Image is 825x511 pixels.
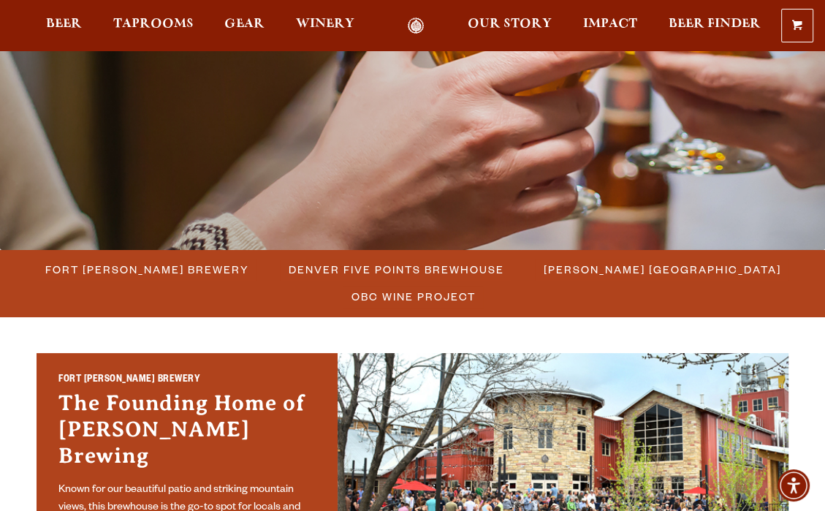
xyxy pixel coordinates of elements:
a: Beer Finder [658,18,769,34]
a: Denver Five Points Brewhouse [280,259,512,280]
a: Odell Home [389,18,444,34]
a: Beer [37,18,91,34]
span: Our Story [468,18,552,30]
a: Our Story [458,18,561,34]
a: OBC Wine Project [343,286,483,307]
span: Taprooms [113,18,194,30]
span: Winery [296,18,354,30]
div: Accessibility Menu [778,469,810,501]
a: Taprooms [104,18,203,34]
a: Impact [574,18,647,34]
span: Denver Five Points Brewhouse [289,259,504,280]
a: Fort [PERSON_NAME] Brewery [37,259,256,280]
span: Beer Finder [668,18,760,30]
h3: The Founding Home of [PERSON_NAME] Brewing [58,390,316,476]
span: Gear [224,18,265,30]
h2: Fort [PERSON_NAME] Brewery [58,373,316,390]
a: [PERSON_NAME] [GEOGRAPHIC_DATA] [535,259,788,280]
span: [PERSON_NAME] [GEOGRAPHIC_DATA] [544,259,781,280]
span: Beer [46,18,82,30]
span: Impact [583,18,637,30]
a: Gear [215,18,274,34]
span: Fort [PERSON_NAME] Brewery [45,259,249,280]
span: OBC Wine Project [351,286,476,307]
a: Winery [286,18,364,34]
